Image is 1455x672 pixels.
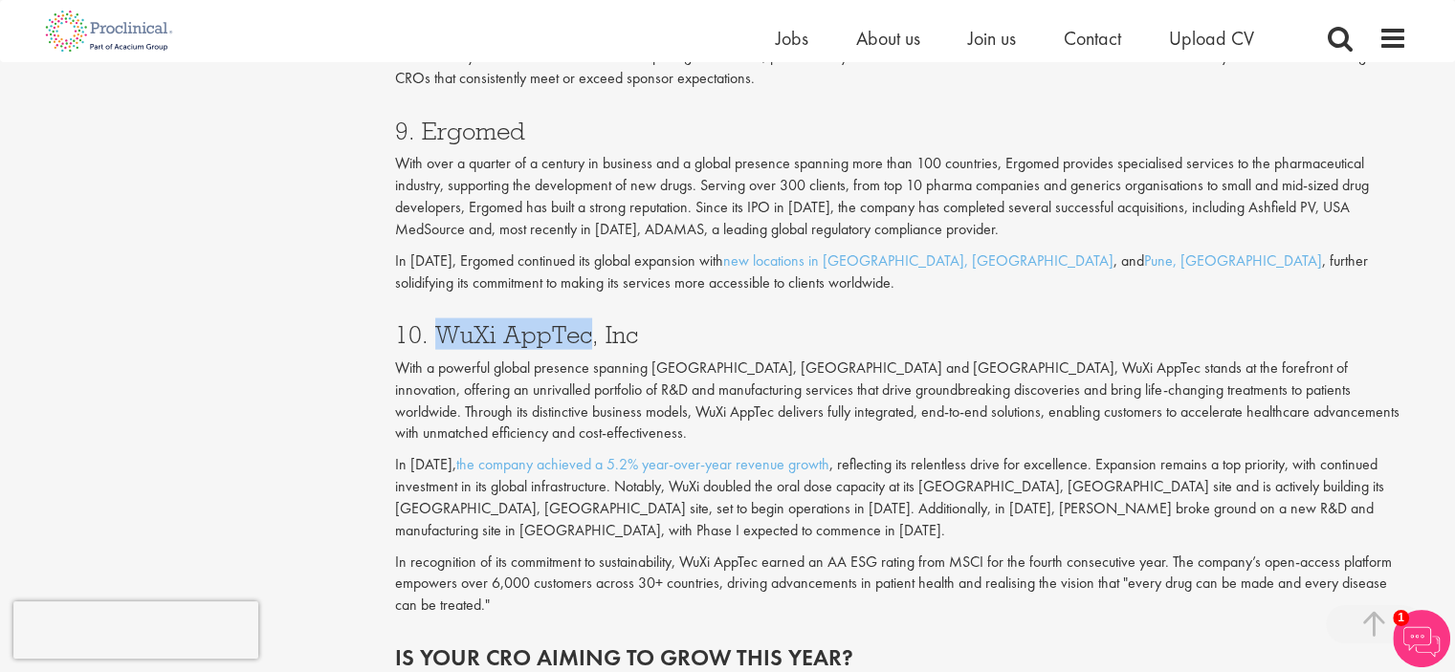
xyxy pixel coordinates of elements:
img: Chatbot [1393,610,1450,667]
p: In recognition of its commitment to sustainability, WuXi AppTec earned an AA ESG rating from MSCI... [395,552,1407,618]
p: In [DATE], Ergomed continued its global expansion with , and , further solidifying its commitment... [395,250,1407,294]
p: With over a quarter of a century in business and a global presence spanning more than 100 countri... [395,153,1407,240]
a: Upload CV [1169,26,1254,51]
p: In [DATE], , reflecting its relentless drive for excellence. Expansion remains a top priority, wi... [395,454,1407,541]
p: With a powerful global presence spanning [GEOGRAPHIC_DATA], [GEOGRAPHIC_DATA] and [GEOGRAPHIC_DAT... [395,358,1407,444]
a: Contact [1064,26,1121,51]
iframe: reCAPTCHA [13,601,258,659]
a: Jobs [776,26,808,51]
h3: 9. Ergomed [395,119,1407,143]
h3: 10. WuXi AppTec, Inc [395,322,1407,347]
span: 1 [1393,610,1409,626]
h2: Is your CRO aiming to grow this year? [395,645,1407,670]
a: Join us [968,26,1016,51]
a: the company achieved a 5.2% year-over-year revenue growth [456,454,829,474]
a: new locations in [GEOGRAPHIC_DATA], [GEOGRAPHIC_DATA] [723,250,1113,271]
a: Pune, [GEOGRAPHIC_DATA] [1144,250,1322,271]
a: About us [856,26,920,51]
